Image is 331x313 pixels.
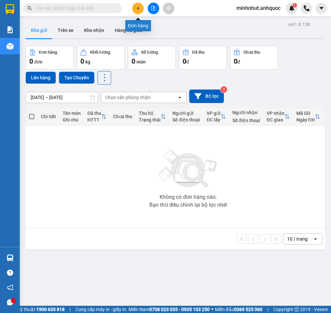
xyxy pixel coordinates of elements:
span: kg [85,59,90,65]
span: copyright [294,307,299,312]
button: aim [163,3,174,14]
div: Số lượng [141,50,158,55]
span: Hỗ trợ kỹ thuật: [4,306,65,313]
th: Toggle SortBy [84,108,110,125]
div: Chưa thu [113,114,132,119]
div: Số điện thoại [232,118,260,123]
span: notification [7,284,13,291]
span: 0 [183,57,186,65]
span: 0 [29,57,33,65]
input: Tìm tên, số ĐT hoặc mã đơn [36,5,114,12]
sup: 1 [292,3,297,8]
span: message [7,299,13,305]
div: ĐC giao [267,117,285,122]
div: Đã thu [192,50,204,55]
span: caret-down [318,5,324,11]
div: Mã GD [296,111,315,116]
span: search [27,6,32,11]
strong: 0369 525 060 [234,307,262,312]
span: 1 [293,3,296,8]
th: Toggle SortBy [135,108,169,125]
div: Khối lượng [90,50,110,55]
th: Toggle SortBy [293,108,323,125]
div: 10 / trang [287,236,308,242]
span: Cung cấp máy in - giấy in: [75,306,127,313]
button: Số lượng0món [128,46,176,69]
span: question-circle [7,270,13,276]
th: Toggle SortBy [263,108,293,125]
span: file-add [151,6,156,11]
input: Select a date range. [26,92,98,103]
strong: 0708 023 035 - 0935 103 250 [149,307,210,312]
div: Đơn hàng [125,20,151,31]
span: 0 [132,57,135,65]
button: Bộ lọc [189,90,224,103]
img: warehouse-icon [7,254,14,261]
button: Chưa thu0đ [230,46,278,69]
span: đ [186,59,189,65]
div: Số điện thoại [172,117,200,122]
sup: 2 [221,86,227,93]
button: Đã thu0đ [179,46,227,69]
strong: 1900 633 818 [36,307,65,312]
img: phone-icon [304,5,310,11]
th: Toggle SortBy [203,108,229,125]
button: Khối lượng0kg [77,46,125,69]
div: VP gửi [207,111,221,116]
div: Không có đơn hàng nào. [160,195,217,200]
div: Đã thu [87,111,101,116]
div: Thu hộ [139,111,161,116]
span: đ [237,59,240,65]
span: plus [136,6,140,11]
div: Người nhận [232,110,260,115]
span: 0 [234,57,237,65]
div: Chọn văn phòng nhận [105,94,151,101]
span: Miền Bắc [215,306,262,313]
div: Bạn thử điều chỉnh lại bộ lọc nhé! [149,202,227,208]
button: caret-down [316,3,327,14]
div: Tên món [63,111,81,116]
button: Tạo Chuyến [59,72,94,84]
button: Hàng đã giao [109,22,148,38]
div: Đơn hàng [39,50,57,55]
span: minhnhut.anhquoc [231,4,286,12]
span: món [136,59,146,65]
button: Kho gửi [26,22,52,38]
div: Chi tiết [41,114,56,119]
div: Người gửi [172,111,200,116]
span: aim [166,6,171,11]
div: Chưa thu [243,50,260,55]
button: Đơn hàng0đơn [26,46,74,69]
div: Trạng thái [139,117,161,122]
img: warehouse-icon [7,43,14,50]
div: Ghi chú [63,117,81,122]
img: svg+xml;base64,PHN2ZyBjbGFzcz0ibGlzdC1wbHVnX19zdmciIHhtbG5zPSJodHRwOi8vd3d3LnczLm9yZy8yMDAwL3N2Zy... [155,146,221,192]
div: ĐC lấy [207,117,221,122]
span: ⚪️ [211,308,213,311]
span: | [267,306,268,313]
svg: open [313,236,318,242]
div: Ngày ĐH [296,117,315,122]
svg: open [177,95,182,100]
button: Trên xe [52,22,79,38]
img: icon-new-feature [289,5,295,11]
img: solution-icon [7,26,14,33]
div: ver 1.8.138 [288,21,310,28]
button: file-add [148,3,159,14]
div: VP nhận [267,111,285,116]
button: Kho nhận [79,22,109,38]
span: 0 [80,57,84,65]
div: HTTT [87,117,101,122]
button: Lên hàng [26,72,56,84]
span: Miền Nam [129,306,210,313]
button: plus [132,3,144,14]
img: logo-vxr [6,4,14,14]
span: | [70,306,71,313]
span: đơn [34,59,43,65]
